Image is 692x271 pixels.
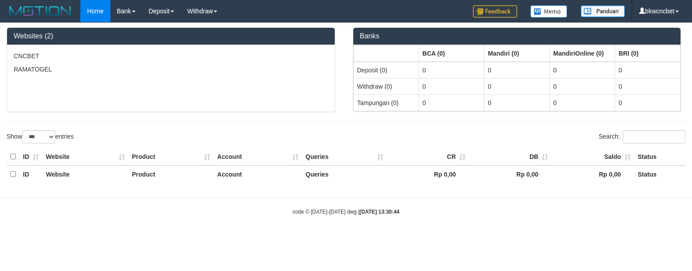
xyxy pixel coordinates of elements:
[615,45,680,62] th: Group: activate to sort column ascending
[7,4,74,18] img: MOTION_logo.png
[552,166,634,183] th: Rp 0,00
[615,62,680,79] td: 0
[615,78,680,94] td: 0
[129,166,214,183] th: Product
[419,78,484,94] td: 0
[484,94,549,111] td: 0
[353,45,419,62] th: Group: activate to sort column ascending
[129,148,214,166] th: Product
[549,45,615,62] th: Group: activate to sort column ascending
[552,148,634,166] th: Saldo
[581,5,625,17] img: panduan.png
[419,62,484,79] td: 0
[634,166,685,183] th: Status
[473,5,517,18] img: Feedback.jpg
[469,166,552,183] th: Rp 0,00
[634,148,685,166] th: Status
[214,166,302,183] th: Account
[549,62,615,79] td: 0
[19,148,42,166] th: ID
[42,166,129,183] th: Website
[419,94,484,111] td: 0
[549,94,615,111] td: 0
[14,65,328,74] p: RAMATOGEL
[484,78,549,94] td: 0
[599,130,685,143] label: Search:
[419,45,484,62] th: Group: activate to sort column ascending
[293,209,400,215] small: code © [DATE]-[DATE] dwg |
[549,78,615,94] td: 0
[22,130,55,143] select: Showentries
[353,78,419,94] td: Withdraw (0)
[360,32,674,40] h3: Banks
[353,94,419,111] td: Tampungan (0)
[302,166,387,183] th: Queries
[214,148,302,166] th: Account
[387,166,469,183] th: Rp 0,00
[623,130,685,143] input: Search:
[19,166,42,183] th: ID
[42,148,129,166] th: Website
[484,45,549,62] th: Group: activate to sort column ascending
[469,148,552,166] th: DB
[530,5,567,18] img: Button%20Memo.svg
[359,209,399,215] strong: [DATE] 13:30:44
[353,62,419,79] td: Deposit (0)
[387,148,469,166] th: CR
[14,52,328,60] p: CNCBET
[615,94,680,111] td: 0
[14,32,328,40] h3: Websites (2)
[7,130,74,143] label: Show entries
[484,62,549,79] td: 0
[302,148,387,166] th: Queries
